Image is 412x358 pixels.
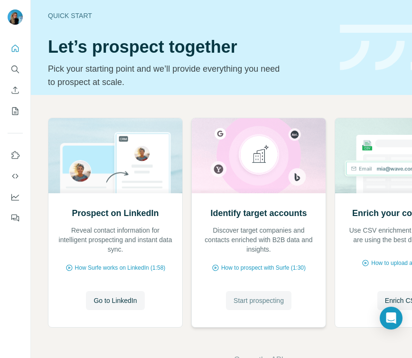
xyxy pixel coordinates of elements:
span: How to prospect with Surfe (1:30) [221,264,306,272]
button: Enrich CSV [8,82,23,99]
button: Feedback [8,209,23,226]
button: Dashboard [8,188,23,206]
img: Identify target accounts [191,118,326,193]
span: Start prospecting [234,296,284,305]
button: Search [8,61,23,78]
p: Reveal contact information for intelligent prospecting and instant data sync. [58,226,173,254]
h2: Identify target accounts [210,207,307,220]
button: Go to LinkedIn [86,291,144,310]
p: Pick your starting point and we’ll provide everything you need to prospect at scale. [48,62,286,89]
img: Avatar [8,9,23,25]
img: Prospect on LinkedIn [48,118,183,193]
div: Quick start [48,11,328,20]
p: Discover target companies and contacts enriched with B2B data and insights. [201,226,316,254]
button: Start prospecting [226,291,291,310]
div: Open Intercom Messenger [380,307,403,330]
h1: Let’s prospect together [48,38,328,57]
button: My lists [8,103,23,120]
button: Quick start [8,40,23,57]
button: Use Surfe API [8,168,23,185]
span: Go to LinkedIn [94,296,137,305]
button: Use Surfe on LinkedIn [8,147,23,164]
span: How Surfe works on LinkedIn (1:58) [75,264,166,272]
h2: Prospect on LinkedIn [72,207,159,220]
